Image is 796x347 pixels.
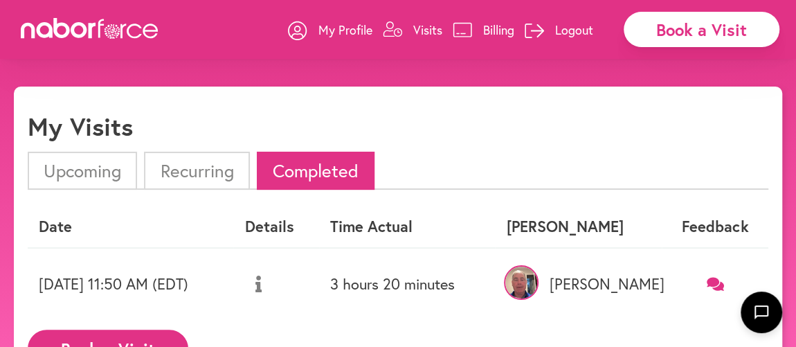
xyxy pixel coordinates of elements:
th: Date [28,206,233,247]
th: [PERSON_NAME] [495,206,662,247]
p: [PERSON_NAME] [506,275,651,293]
a: Logout [525,9,593,51]
img: yyJRZaHXQqGgP7mr1I4j [504,265,539,300]
div: Book a Visit [624,12,779,47]
a: My Profile [288,9,372,51]
a: Billing [453,9,514,51]
td: 3 hours 20 minutes [319,248,495,319]
p: Logout [555,21,593,38]
th: Time Actual [319,206,495,247]
h1: My Visits [28,112,133,141]
p: Billing [483,21,514,38]
td: [DATE] 11:50 AM (EDT) [28,248,233,319]
li: Completed [257,152,374,190]
p: Visits [413,21,442,38]
th: Details [233,206,319,247]
li: Upcoming [28,152,137,190]
p: My Profile [318,21,372,38]
th: Feedback [662,206,768,247]
a: Visits [383,9,442,51]
li: Recurring [144,152,249,190]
